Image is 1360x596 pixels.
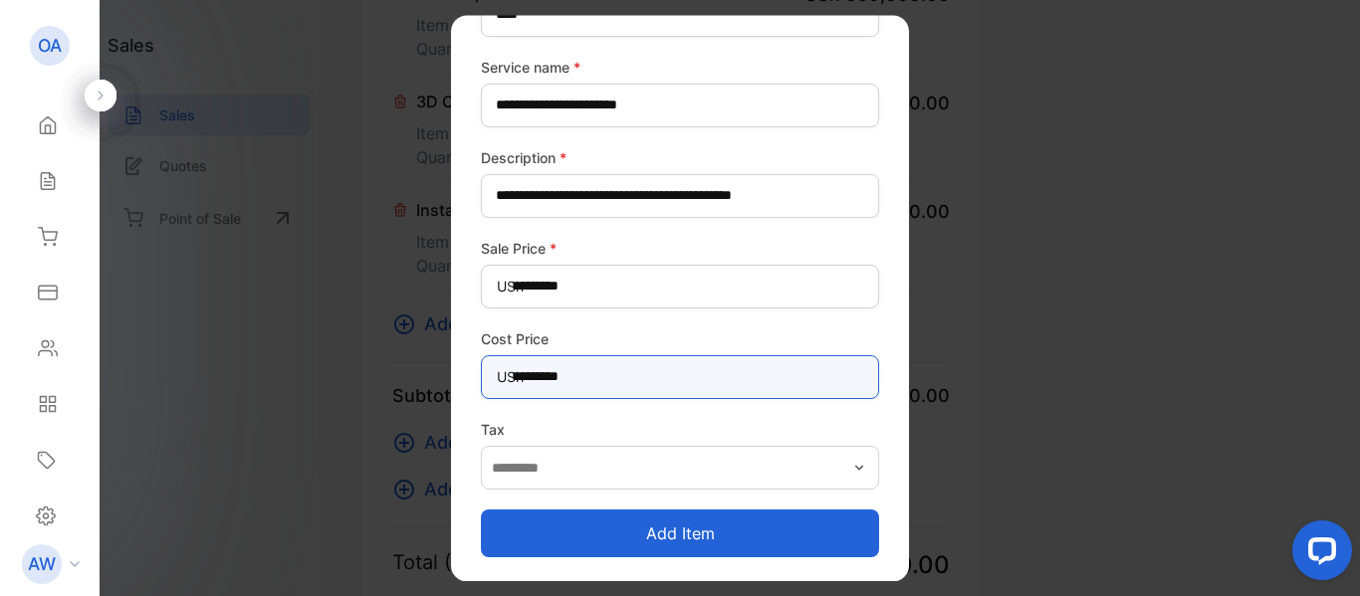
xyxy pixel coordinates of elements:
span: USh [497,276,524,297]
label: Service name [481,57,879,78]
label: Sale Price [481,238,879,259]
span: USh [497,366,524,387]
iframe: LiveChat chat widget [1276,512,1360,596]
label: Cost Price [481,328,879,349]
label: Tax [481,419,879,440]
label: Description [481,147,879,168]
p: AW [28,551,56,577]
p: OA [38,33,62,59]
button: Add item [481,509,879,557]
